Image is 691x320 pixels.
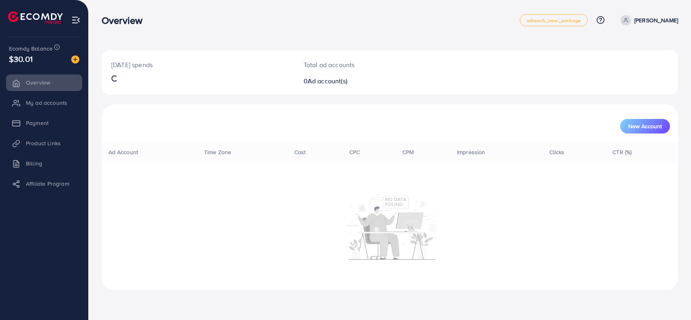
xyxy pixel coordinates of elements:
span: New Account [628,123,662,129]
img: logo [8,11,63,24]
span: Ad account(s) [308,76,347,85]
a: [PERSON_NAME] [617,15,678,25]
span: adreach_new_package [527,18,581,23]
span: $30.01 [9,53,33,65]
p: [PERSON_NAME] [634,15,678,25]
img: image [71,55,79,64]
img: menu [71,15,81,25]
span: Ecomdy Balance [9,45,53,53]
h3: Overview [102,15,149,26]
p: [DATE] spends [111,60,284,70]
p: Total ad accounts [304,60,428,70]
h2: 0 [304,77,428,85]
button: New Account [620,119,670,134]
a: adreach_new_package [520,14,588,26]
